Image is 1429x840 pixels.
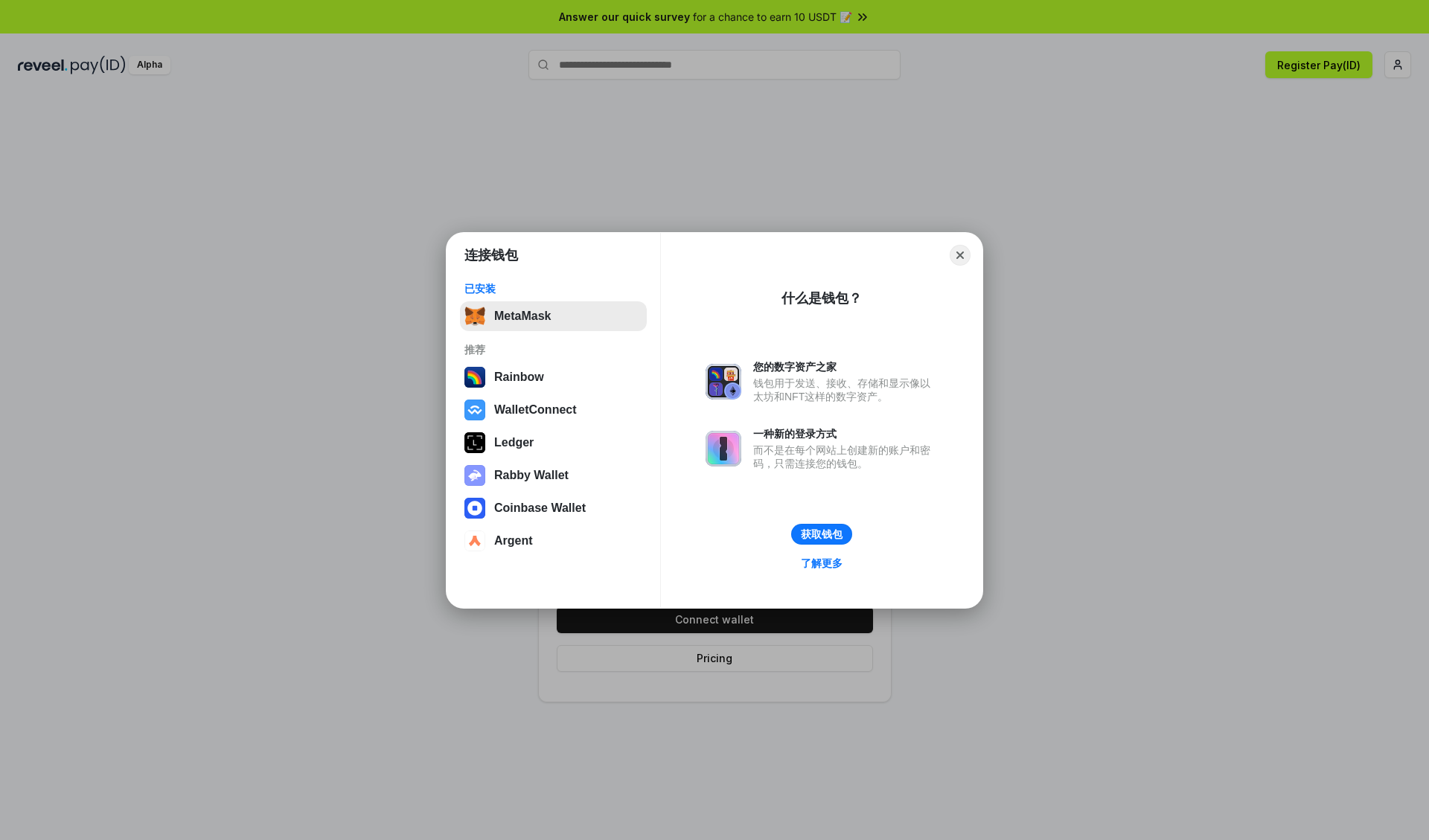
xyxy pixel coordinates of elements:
[792,554,851,573] a: 了解更多
[464,306,485,327] img: svg+xml,%3Csvg%20fill%3D%22none%22%20height%3D%2233%22%20viewBox%3D%220%200%2035%2033%22%20width%...
[494,534,533,548] div: Argent
[494,501,586,515] div: Coinbase Wallet
[460,428,647,458] button: Ledger
[460,362,647,392] button: Rainbow
[464,282,642,295] div: 已安装
[464,498,485,519] img: svg+xml,%3Csvg%20width%3D%2228%22%20height%3D%2228%22%20viewBox%3D%220%200%2028%2028%22%20fill%3D...
[460,526,647,556] button: Argent
[950,245,971,266] button: Close
[460,461,647,490] button: Rabby Wallet
[801,528,843,541] div: 获取钱包
[464,246,518,264] h1: 连接钱包
[464,400,485,420] img: svg+xml,%3Csvg%20width%3D%2228%22%20height%3D%2228%22%20viewBox%3D%220%200%2028%2028%22%20fill%3D...
[801,557,843,570] div: 了解更多
[494,310,551,323] div: MetaMask
[460,301,647,331] button: MetaMask
[460,395,647,425] button: WalletConnect
[494,403,577,417] div: WalletConnect
[464,465,485,486] img: svg+xml,%3Csvg%20xmlns%3D%22http%3A%2F%2Fwww.w3.org%2F2000%2Fsvg%22%20fill%3D%22none%22%20viewBox...
[464,367,485,388] img: svg+xml,%3Csvg%20width%3D%22120%22%20height%3D%22120%22%20viewBox%3D%220%200%20120%20120%22%20fil...
[494,436,534,449] div: Ledger
[464,343,642,356] div: 推荐
[464,530,485,551] img: svg+xml,%3Csvg%20width%3D%2228%22%20height%3D%2228%22%20viewBox%3D%220%200%2028%2028%22%20fill%3D...
[460,493,647,523] button: Coinbase Wallet
[753,427,938,440] div: 一种新的登录方式
[753,376,938,403] div: 钱包用于发送、接收、存储和显示像以太坊和NFT这样的数字资产。
[494,469,569,482] div: Rabby Wallet
[753,443,938,470] div: 而不是在每个网站上创建新的账户和密码，只需连接您的钱包。
[753,360,938,373] div: 您的数字资产之家
[494,371,544,384] div: Rainbow
[781,289,862,307] div: 什么是钱包？
[464,432,485,453] img: svg+xml,%3Csvg%20xmlns%3D%22http%3A%2F%2Fwww.w3.org%2F2000%2Fsvg%22%20width%3D%2228%22%20height%3...
[706,431,741,467] img: svg+xml,%3Csvg%20xmlns%3D%22http%3A%2F%2Fwww.w3.org%2F2000%2Fsvg%22%20fill%3D%22none%22%20viewBox...
[791,524,852,545] button: 获取钱包
[706,364,741,400] img: svg+xml,%3Csvg%20xmlns%3D%22http%3A%2F%2Fwww.w3.org%2F2000%2Fsvg%22%20fill%3D%22none%22%20viewBox...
